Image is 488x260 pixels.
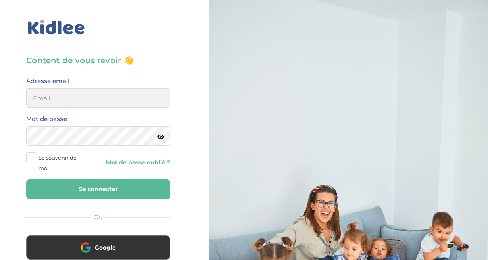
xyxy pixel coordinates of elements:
label: Mot de passe [26,114,67,124]
input: Email [26,88,170,108]
button: Se connecter [26,179,170,199]
h3: Content de vous revoir 👋 [26,55,170,66]
span: Se souvenir de moi [38,152,86,173]
a: Google [26,249,170,257]
button: Google [26,235,170,260]
img: logo_kidlee_bleu [26,18,87,37]
label: Adresse email [26,76,69,86]
a: Mot de passe oublié ? [104,159,170,166]
span: Google [95,243,116,252]
span: Ou [94,213,103,221]
img: google.png [81,242,91,252]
